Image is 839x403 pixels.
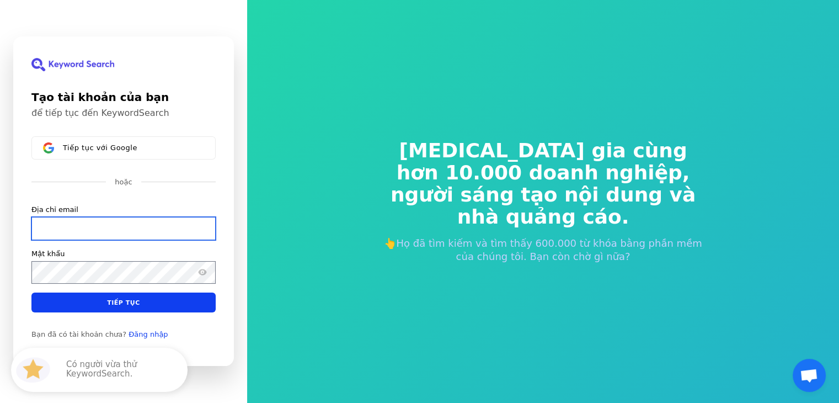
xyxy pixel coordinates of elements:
[793,359,826,392] div: Mở cuộc trò chuyện
[107,299,140,306] font: Tiếp tục
[31,330,126,338] font: Bạn đã có tài khoản chưa?
[43,142,54,153] img: Đăng nhập bằng Google
[66,359,137,379] font: Có người vừa thử KeywordSearch.
[31,136,216,160] button: Đăng nhập bằng GoogleTiếp tục với Google
[129,330,168,338] font: Đăng nhập
[31,58,114,71] img: Tìm kiếm từ khóa
[196,266,209,279] button: Hiển thị mật khẩu
[391,183,696,228] font: người sáng tạo nội dung và nhà quảng cáo.
[31,108,169,118] font: để tiếp tục đến KeywordSearch
[31,91,169,104] font: Tạo tài khoản của bạn
[115,178,132,186] font: hoặc
[397,139,690,184] font: [MEDICAL_DATA] gia cùng hơn 10.000 doanh nghiệp,
[13,350,53,390] img: HubSpot
[63,144,137,152] font: Tiếp tục với Google
[129,330,168,339] a: Đăng nhập
[31,205,78,214] font: Địa chỉ email
[384,237,702,262] font: 👆Họ đã tìm kiếm và tìm thấy 600.000 từ khóa bằng phần mềm của chúng tôi. Bạn còn chờ gì nữa?
[31,250,65,258] font: Mật khẩu
[31,293,216,312] button: Tiếp tục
